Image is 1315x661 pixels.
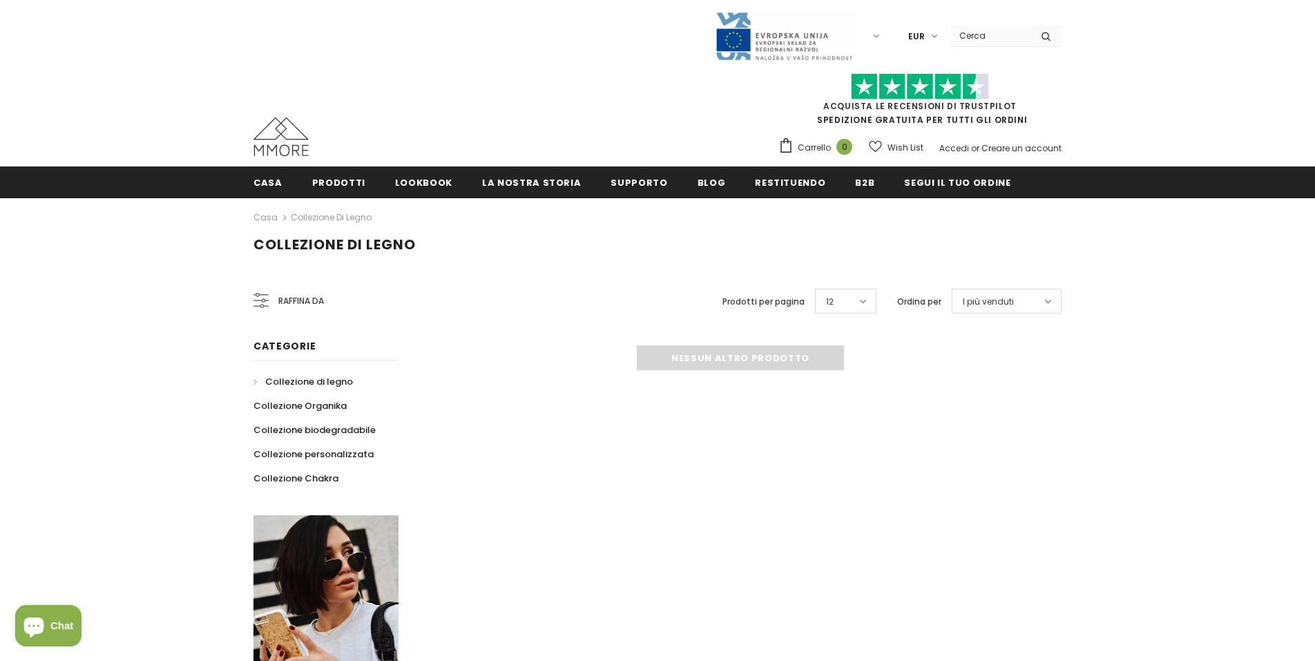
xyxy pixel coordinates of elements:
[698,166,726,198] a: Blog
[253,423,376,437] span: Collezione biodegradabile
[698,176,726,189] span: Blog
[253,339,316,353] span: Categorie
[963,295,1014,309] span: I più venduti
[611,166,667,198] a: supporto
[755,166,825,198] a: Restituendo
[395,176,452,189] span: Lookbook
[253,209,278,226] a: Casa
[482,166,581,198] a: La nostra storia
[395,166,452,198] a: Lookbook
[836,139,852,155] span: 0
[482,176,581,189] span: La nostra storia
[11,605,86,650] inbox-online-store-chat: Shopify online store chat
[291,211,372,223] a: Collezione di legno
[253,117,309,156] img: Casi MMORE
[971,142,979,154] span: or
[897,295,941,309] label: Ordina per
[887,141,923,155] span: Wish List
[798,141,831,155] span: Carrello
[855,166,874,198] a: B2B
[253,235,416,254] span: Collezione di legno
[778,79,1062,126] span: SPEDIZIONE GRATUITA PER TUTTI GLI ORDINI
[869,135,923,160] a: Wish List
[855,176,874,189] span: B2B
[939,142,969,154] a: Accedi
[253,176,282,189] span: Casa
[253,166,282,198] a: Casa
[312,176,365,189] span: Prodotti
[715,30,853,41] a: Javni Razpis
[722,295,805,309] label: Prodotti per pagina
[253,472,338,485] span: Collezione Chakra
[253,442,374,466] a: Collezione personalizzata
[823,100,1017,112] a: Acquista le recensioni di TrustPilot
[851,73,989,100] img: Fidati di Pilot Stars
[253,466,338,490] a: Collezione Chakra
[904,176,1010,189] span: Segui il tuo ordine
[826,295,834,309] span: 12
[715,11,853,61] img: Javni Razpis
[253,370,353,394] a: Collezione di legno
[253,394,347,418] a: Collezione Organika
[904,166,1010,198] a: Segui il tuo ordine
[253,399,347,412] span: Collezione Organika
[312,166,365,198] a: Prodotti
[951,26,1030,46] input: Search Site
[908,30,925,44] span: EUR
[778,137,859,158] a: Carrello 0
[755,176,825,189] span: Restituendo
[611,176,667,189] span: supporto
[253,448,374,461] span: Collezione personalizzata
[265,375,353,388] span: Collezione di legno
[253,418,376,442] a: Collezione biodegradabile
[981,142,1062,154] a: Creare un account
[278,294,324,309] span: Raffina da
